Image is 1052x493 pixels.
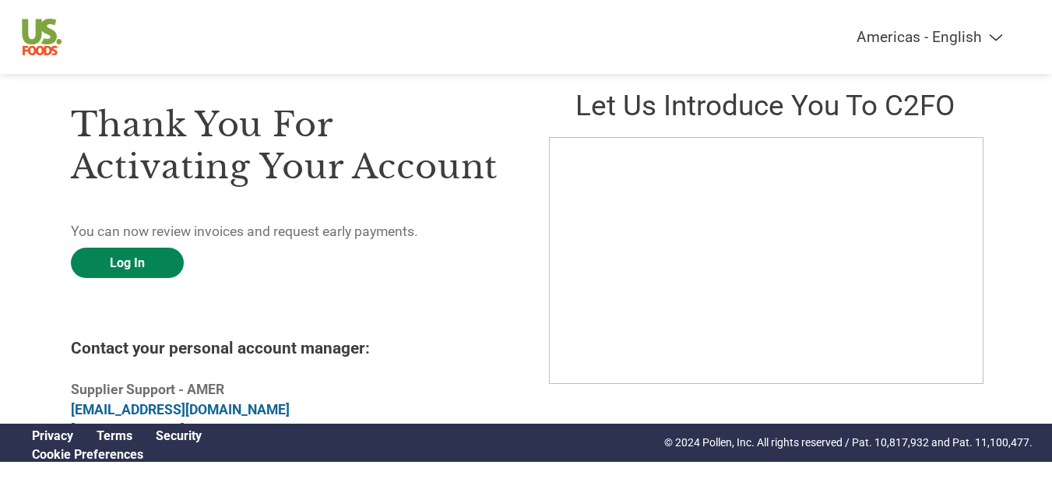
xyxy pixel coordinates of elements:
[549,137,983,384] iframe: C2FO Introduction Video
[97,428,132,443] a: Terms
[20,447,213,462] div: Open Cookie Preferences Modal
[156,428,202,443] a: Security
[32,428,73,443] a: Privacy
[71,422,185,438] a: [PHONE_NUMBER]
[71,402,290,417] a: [EMAIL_ADDRESS][DOMAIN_NAME]
[549,89,982,122] h2: Let us introduce you to C2FO
[71,221,504,241] p: You can now review invoices and request early payments.
[71,248,184,278] a: Log In
[71,104,504,188] h3: Thank you for activating your account
[664,435,1033,451] p: © 2024 Pollen, Inc. All rights reserved / Pat. 10,817,932 and Pat. 11,100,477.
[20,16,63,58] img: US Foods
[71,339,504,357] h4: Contact your personal account manager:
[32,447,143,462] a: Cookie Preferences, opens a dedicated popup modal window
[71,382,224,397] b: Supplier Support - AMER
